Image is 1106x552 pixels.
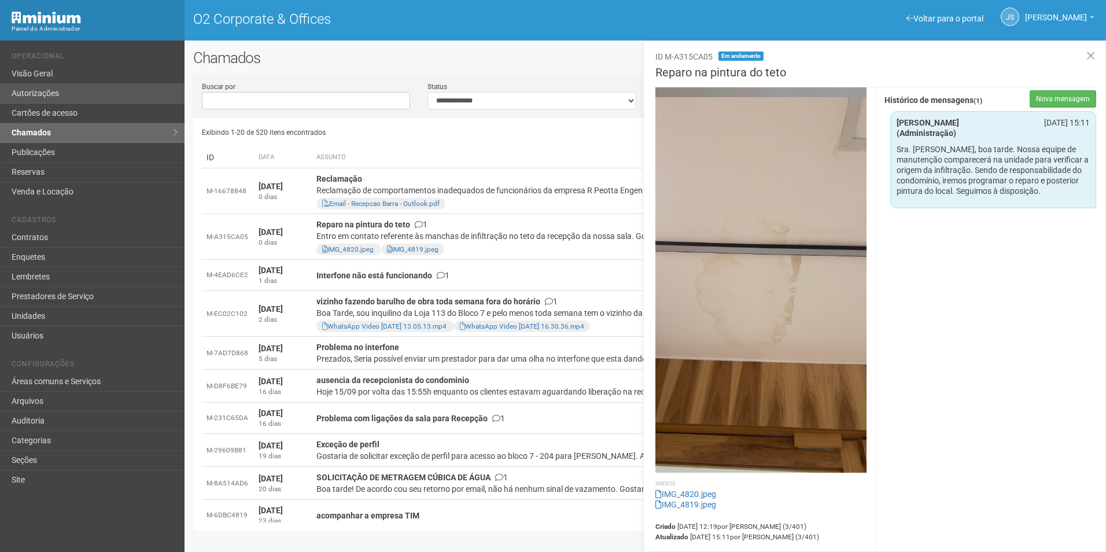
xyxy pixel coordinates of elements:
a: Email - Recepcao Barra - Outlook.pdf [322,200,440,208]
a: WhatsApp Video [DATE] 13.05.13.mp4 [322,322,447,330]
span: [DATE] 12:19 [677,522,806,531]
td: M-231C65DA [202,403,254,434]
p: Sra. [PERSON_NAME], boa tarde. Nossa equipe de manutenção comparecerá na unidade para verificar a... [897,144,1090,196]
div: 0 dias [259,238,307,248]
td: M-6DBC4819 [202,500,254,531]
img: IMG_4819.jpeg [655,97,867,473]
div: Exibindo 1-20 de 520 itens encontrados [202,124,646,141]
strong: vizinho fazendo barulho de obra toda semana fora do horário [316,297,540,306]
h3: Reparo na pintura do teto [655,67,1097,87]
strong: Reparo na pintura do teto [316,220,410,229]
td: M-4EAD6CE2 [202,260,254,291]
span: 1 [495,473,508,482]
h2: Chamados [193,49,1097,67]
span: [DATE] 15:11 [690,533,819,541]
td: M-16678848 [202,168,254,214]
div: 19 dias [259,451,307,461]
strong: [DATE] [259,344,283,353]
div: 20 dias [259,484,307,494]
div: Entro em contato referente às manchas de infiltração no teto da recepção da nossa sala. Gostaria ... [316,230,886,242]
strong: Exceção de perfil [316,440,379,449]
a: IMG_4819.jpeg [655,500,716,509]
button: Nova mensagem [1030,90,1096,108]
div: [DATE] 15:11 [1028,117,1098,128]
div: 1 dias [259,276,307,286]
h1: O2 Corporate & Offices [193,12,637,27]
a: IMG_4819.jpeg [387,245,438,253]
td: M-29609B81 [202,434,254,467]
span: Jeferson Souza [1025,2,1087,22]
td: M-A315CA05 [202,214,254,260]
td: M-8A514AD6 [202,467,254,500]
div: Painel do Administrador [12,24,176,34]
strong: [DATE] [259,182,283,191]
label: Status [427,82,447,92]
td: ID [202,147,254,168]
span: (1) [974,97,982,105]
strong: [DATE] [259,266,283,275]
strong: Problema no interfone [316,343,399,352]
span: 1 [415,220,427,229]
li: Anexos [655,479,867,489]
strong: acompanhar a empresa TIM [316,511,419,520]
strong: [DATE] [259,441,283,450]
div: 5 dias [259,354,307,364]
li: Configurações [12,360,176,372]
img: Minium [12,12,81,24]
div: 16 dias [259,419,307,429]
span: Em andamento [718,51,764,61]
a: IMG_4820.jpeg [655,490,716,499]
strong: Problema com ligações da sala para Recepção [316,414,488,423]
span: 1 [545,297,558,306]
div: Gostaria de solicitar exceção de perfil para acesso ao bloco 7 - 204 para [PERSON_NAME]. Atenci... [316,450,886,462]
div: 2 dias [259,315,307,325]
a: [PERSON_NAME] [1025,14,1094,24]
div: Reclamação de comportamentos inadequados de funcionários da empresa R Peotta Engenharia e Consult... [316,185,886,196]
strong: [DATE] [259,304,283,314]
div: 16 dias [259,387,307,397]
li: Cadastros [12,216,176,228]
strong: [DATE] [259,377,283,386]
td: M-EC02C102 [202,291,254,337]
strong: [DATE] [259,227,283,237]
a: IMG_4820.jpeg [322,245,374,253]
div: 23 dias [259,516,307,526]
label: Buscar por [202,82,235,92]
div: Hoje 15/09 por volta das 15:55h enquanto os clientes estavam aguardando liberação na recepção do ... [316,386,886,398]
strong: ausencia da recepcionista do condominio [316,376,469,385]
a: JS [1001,8,1019,26]
strong: [DATE] [259,409,283,418]
strong: Histórico de mensagens [884,96,982,105]
span: ID M-A315CA05 [655,52,713,61]
div: Prezados, Seria possível enviar um prestador para dar uma olha no interfone que esta dando falha.... [316,353,886,365]
strong: Atualizado [655,533,688,541]
li: Operacional [12,52,176,64]
span: 1 [492,414,505,423]
td: M-D8F6BE79 [202,370,254,403]
strong: Reclamação [316,174,362,183]
a: WhatsApp Video [DATE] 16.30.36.mp4 [460,322,584,330]
div: 0 dias [259,192,307,202]
td: M-7AD7D868 [202,337,254,370]
span: por [PERSON_NAME] (3/401) [730,533,819,541]
div: Boa Tarde, sou inquilino da Loja 113 do Bloco 7 e pelo menos toda semana tem o vizinho da sala aq... [316,307,886,319]
span: por [PERSON_NAME] (3/401) [717,522,806,531]
strong: [PERSON_NAME] (Administração) [897,118,959,138]
strong: Interfone não está funcionando [316,271,432,280]
strong: [DATE] [259,474,283,483]
strong: Criado [655,522,676,531]
th: Assunto [312,147,890,168]
strong: [DATE] [259,506,283,515]
strong: SOLICITAÇÃO DE METRAGEM CÚBICA DE ÁGUA [316,473,491,482]
span: 1 [437,271,449,280]
div: Boa tarde! De acordo cou seu retorno por email, não há nenhum sinal de vazamento. Gostaria de sol... [316,483,886,495]
th: Data [254,147,312,168]
a: Voltar para o portal [906,14,983,23]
